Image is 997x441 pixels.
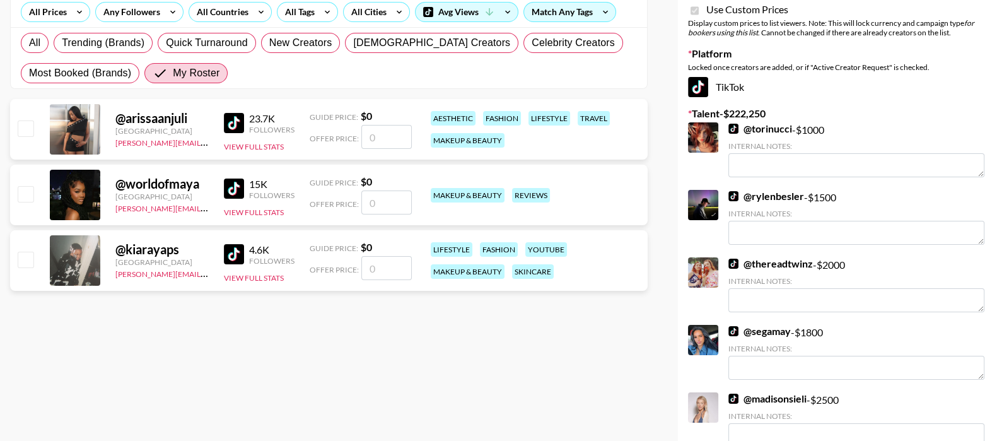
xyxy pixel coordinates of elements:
[361,110,372,122] strong: $ 0
[688,18,987,37] div: Display custom prices to list viewers. Note: This will lock currency and campaign type . Cannot b...
[688,77,708,97] img: TikTok
[277,3,317,21] div: All Tags
[728,122,792,135] a: @torinucci
[115,176,209,192] div: @ worldofmaya
[224,273,284,283] button: View Full Stats
[728,124,738,134] img: TikTok
[728,276,984,286] div: Internal Notes:
[431,111,475,126] div: aesthetic
[728,257,813,270] a: @thereadtwinz
[528,111,570,126] div: lifestyle
[728,325,984,380] div: - $ 1800
[728,209,984,218] div: Internal Notes:
[21,3,69,21] div: All Prices
[115,267,302,279] a: [PERSON_NAME][EMAIL_ADDRESS][DOMAIN_NAME]
[728,141,984,151] div: Internal Notes:
[115,110,209,126] div: @ arissaanjuli
[353,35,510,50] span: [DEMOGRAPHIC_DATA] Creators
[706,3,788,16] span: Use Custom Prices
[361,125,412,149] input: 0
[249,256,294,266] div: Followers
[728,325,791,338] a: @segamay
[224,208,284,217] button: View Full Stats
[224,244,244,264] img: TikTok
[310,244,358,253] span: Guide Price:
[728,257,984,312] div: - $ 2000
[361,175,372,187] strong: $ 0
[688,77,987,97] div: TikTok
[269,35,332,50] span: New Creators
[512,264,554,279] div: skincare
[728,190,804,203] a: @rylenbesler
[115,136,302,148] a: [PERSON_NAME][EMAIL_ADDRESS][DOMAIN_NAME]
[525,242,567,257] div: youtube
[224,142,284,151] button: View Full Stats
[578,111,610,126] div: travel
[62,35,144,50] span: Trending (Brands)
[310,265,359,274] span: Offer Price:
[728,411,984,421] div: Internal Notes:
[310,134,359,143] span: Offer Price:
[249,191,294,200] div: Followers
[431,188,504,203] div: makeup & beauty
[728,394,738,404] img: TikTok
[344,3,389,21] div: All Cities
[249,178,294,191] div: 15K
[728,392,807,405] a: @madisonsieli
[728,344,984,353] div: Internal Notes:
[115,201,302,213] a: [PERSON_NAME][EMAIL_ADDRESS][DOMAIN_NAME]
[115,126,209,136] div: [GEOGRAPHIC_DATA]
[688,62,987,72] div: Locked once creators are added, or if "Active Creator Request" is checked.
[115,192,209,201] div: [GEOGRAPHIC_DATA]
[96,3,163,21] div: Any Followers
[688,47,987,60] label: Platform
[29,35,40,50] span: All
[166,35,248,50] span: Quick Turnaround
[115,242,209,257] div: @ kiarayaps
[224,113,244,133] img: TikTok
[310,199,359,209] span: Offer Price:
[728,190,984,245] div: - $ 1500
[310,112,358,122] span: Guide Price:
[249,112,294,125] div: 23.7K
[524,3,615,21] div: Match Any Tags
[512,188,550,203] div: reviews
[115,257,209,267] div: [GEOGRAPHIC_DATA]
[29,66,131,81] span: Most Booked (Brands)
[224,179,244,199] img: TikTok
[688,18,974,37] em: for bookers using this list
[416,3,518,21] div: Avg Views
[431,264,504,279] div: makeup & beauty
[310,178,358,187] span: Guide Price:
[728,122,984,177] div: - $ 1000
[249,244,294,256] div: 4.6K
[361,191,412,215] input: 0
[361,256,412,280] input: 0
[728,326,738,336] img: TikTok
[728,191,738,201] img: TikTok
[532,35,615,50] span: Celebrity Creators
[688,107,987,120] label: Talent - $ 222,250
[483,111,521,126] div: fashion
[431,242,472,257] div: lifestyle
[173,66,219,81] span: My Roster
[728,259,738,269] img: TikTok
[189,3,251,21] div: All Countries
[361,241,372,253] strong: $ 0
[249,125,294,134] div: Followers
[480,242,518,257] div: fashion
[431,133,504,148] div: makeup & beauty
